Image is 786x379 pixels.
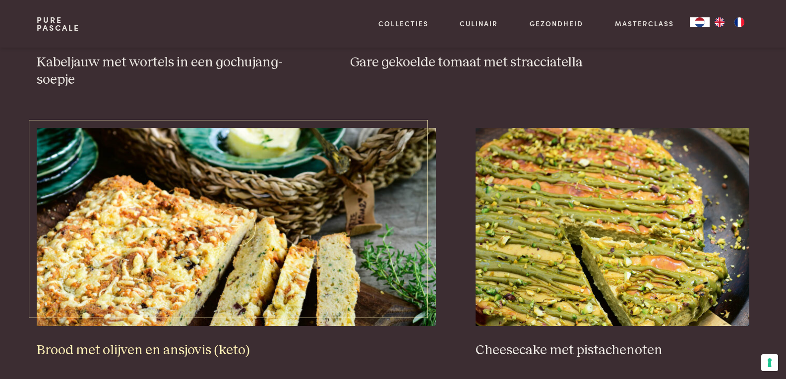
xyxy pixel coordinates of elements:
a: PurePascale [37,16,80,32]
a: Gezondheid [530,18,583,29]
img: Brood met olijven en ansjovis (keto) [37,128,436,326]
h3: Kabeljauw met wortels in een gochujang-soepje [37,54,310,88]
a: EN [710,17,729,27]
a: Brood met olijven en ansjovis (keto) Brood met olijven en ansjovis (keto) [37,128,436,359]
a: Masterclass [615,18,674,29]
a: Collecties [378,18,428,29]
ul: Language list [710,17,749,27]
img: Cheesecake met pistachenoten [476,128,749,326]
div: Language [690,17,710,27]
h3: Gare gekoelde tomaat met stracciatella [350,54,749,71]
a: FR [729,17,749,27]
button: Uw voorkeuren voor toestemming voor trackingtechnologieën [761,354,778,371]
a: Culinair [460,18,498,29]
a: NL [690,17,710,27]
a: Cheesecake met pistachenoten Cheesecake met pistachenoten [476,128,749,359]
h3: Cheesecake met pistachenoten [476,342,749,359]
h3: Brood met olijven en ansjovis (keto) [37,342,436,359]
aside: Language selected: Nederlands [690,17,749,27]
